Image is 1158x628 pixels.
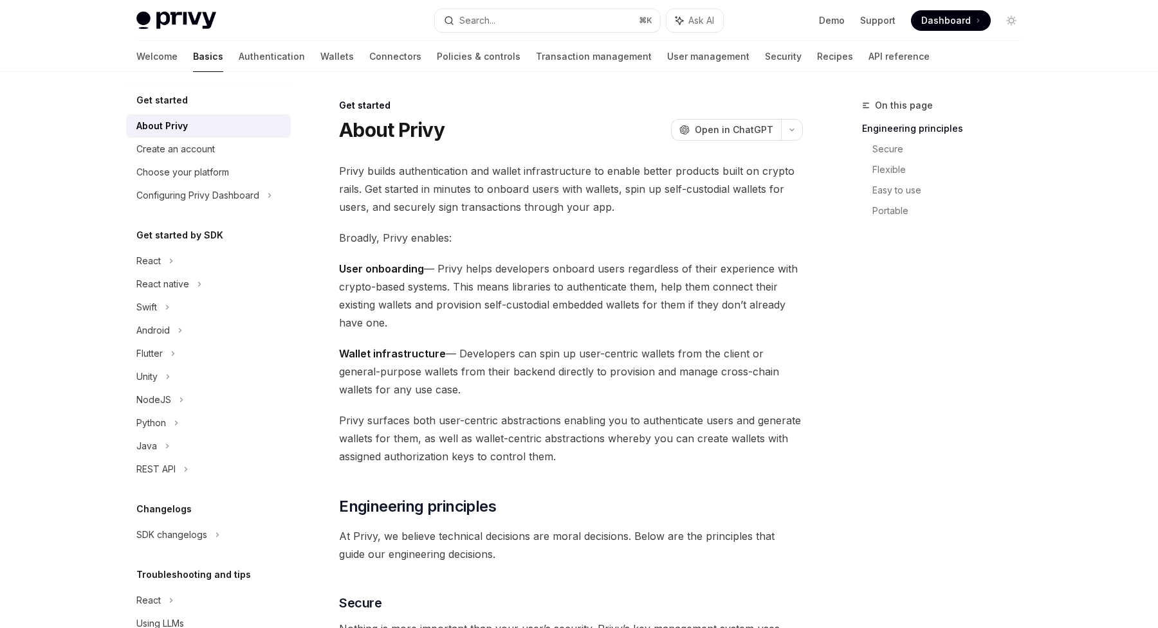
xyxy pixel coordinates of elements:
[868,41,930,72] a: API reference
[437,41,520,72] a: Policies & controls
[911,10,991,31] a: Dashboard
[921,14,971,27] span: Dashboard
[872,159,1032,180] a: Flexible
[860,14,896,27] a: Support
[667,41,749,72] a: User management
[126,138,291,161] a: Create an account
[136,567,251,582] h5: Troubleshooting and tips
[875,98,933,113] span: On this page
[136,527,207,543] div: SDK changelogs
[671,119,781,141] button: Open in ChatGPT
[339,262,424,275] strong: User onboarding
[136,188,259,203] div: Configuring Privy Dashboard
[136,501,192,517] h5: Changelogs
[339,594,381,612] span: Secure
[126,161,291,184] a: Choose your platform
[817,41,853,72] a: Recipes
[136,165,229,180] div: Choose your platform
[765,41,802,72] a: Security
[136,118,188,134] div: About Privy
[339,260,803,332] span: — Privy helps developers onboard users regardless of their experience with crypto-based systems. ...
[239,41,305,72] a: Authentication
[695,123,773,136] span: Open in ChatGPT
[136,141,215,157] div: Create an account
[862,118,1032,139] a: Engineering principles
[136,41,178,72] a: Welcome
[339,345,803,399] span: — Developers can spin up user-centric wallets from the client or general-purpose wallets from the...
[136,438,157,454] div: Java
[872,180,1032,201] a: Easy to use
[339,118,445,141] h1: About Privy
[193,41,223,72] a: Basics
[459,13,495,28] div: Search...
[435,9,660,32] button: Search...⌘K
[126,114,291,138] a: About Privy
[136,415,166,431] div: Python
[136,462,176,477] div: REST API
[136,369,158,384] div: Unity
[136,300,157,315] div: Swift
[136,323,170,338] div: Android
[136,228,223,243] h5: Get started by SDK
[136,276,189,292] div: React native
[339,229,803,247] span: Broadly, Privy enables:
[320,41,354,72] a: Wallets
[369,41,421,72] a: Connectors
[339,411,803,465] span: Privy surfaces both user-centric abstractions enabling you to authenticate users and generate wal...
[339,527,803,563] span: At Privy, we believe technical decisions are moral decisions. Below are the principles that guide...
[872,139,1032,159] a: Secure
[688,14,714,27] span: Ask AI
[136,593,161,608] div: React
[1001,10,1022,31] button: Toggle dark mode
[339,496,496,517] span: Engineering principles
[136,12,216,30] img: light logo
[536,41,652,72] a: Transaction management
[666,9,723,32] button: Ask AI
[136,93,188,108] h5: Get started
[136,253,161,269] div: React
[339,347,446,360] strong: Wallet infrastructure
[339,99,803,112] div: Get started
[136,392,171,408] div: NodeJS
[872,201,1032,221] a: Portable
[819,14,845,27] a: Demo
[339,162,803,216] span: Privy builds authentication and wallet infrastructure to enable better products built on crypto r...
[136,346,163,361] div: Flutter
[639,15,652,26] span: ⌘ K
